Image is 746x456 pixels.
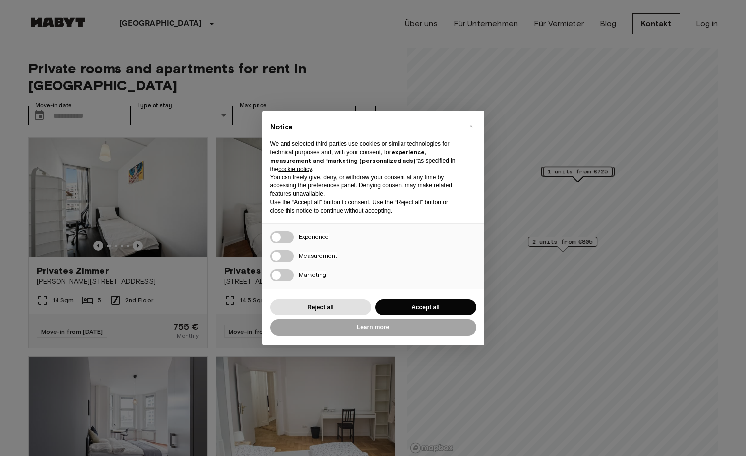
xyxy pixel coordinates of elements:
[270,299,371,316] button: Reject all
[299,252,337,259] span: Measurement
[270,198,460,215] p: Use the “Accept all” button to consent. Use the “Reject all” button or close this notice to conti...
[278,166,312,172] a: cookie policy
[299,233,329,240] span: Experience
[463,118,479,134] button: Close this notice
[270,148,426,164] strong: experience, measurement and “marketing (personalized ads)”
[299,271,326,278] span: Marketing
[270,319,476,336] button: Learn more
[270,122,460,132] h2: Notice
[270,173,460,198] p: You can freely give, deny, or withdraw your consent at any time by accessing the preferences pane...
[270,140,460,173] p: We and selected third parties use cookies or similar technologies for technical purposes and, wit...
[469,120,473,132] span: ×
[375,299,476,316] button: Accept all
